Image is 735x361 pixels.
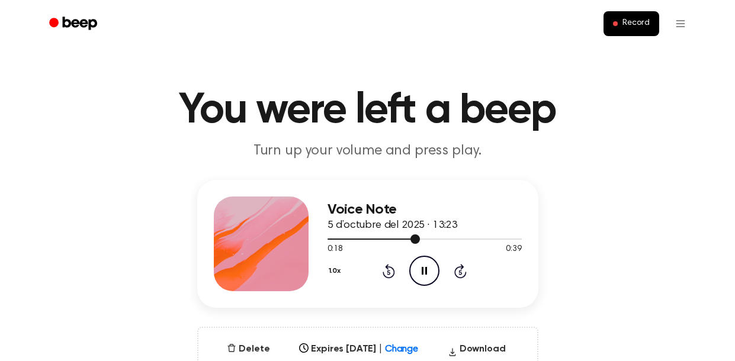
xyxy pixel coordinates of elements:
[666,9,695,38] button: Open menu
[140,141,595,161] p: Turn up your volume and press play.
[328,202,522,218] h3: Voice Note
[328,261,345,281] button: 1.0x
[222,342,274,356] button: Delete
[65,89,671,132] h1: You were left a beep
[506,243,521,256] span: 0:39
[622,18,649,29] span: Record
[328,243,343,256] span: 0:18
[443,342,511,361] button: Download
[604,11,659,36] button: Record
[41,12,108,36] a: Beep
[328,220,458,231] span: 5 d’octubre del 2025 · 13:23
